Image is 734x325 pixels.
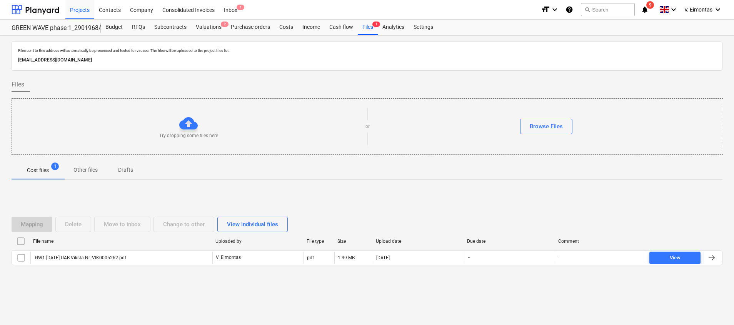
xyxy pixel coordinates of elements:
i: keyboard_arrow_down [713,5,722,14]
div: View [670,254,681,262]
p: [EMAIL_ADDRESS][DOMAIN_NAME] [18,56,716,64]
span: 1 [372,22,380,27]
iframe: Chat Widget [696,288,734,325]
p: Files sent to this address will automatically be processed and tested for viruses. The files will... [18,48,716,53]
div: - [558,255,559,260]
div: Comment [558,239,643,244]
span: 1 [237,5,244,10]
div: Size [337,239,370,244]
a: Costs [275,20,298,35]
i: keyboard_arrow_down [550,5,559,14]
span: 1 [51,162,59,170]
a: Valuations2 [191,20,226,35]
div: GW1 [DATE] UAB Viksta Nr. VIK0005262.pdf [34,255,126,260]
div: 1.39 MB [338,255,355,260]
div: Browse Files [530,121,563,131]
span: V. Eimontas [684,7,712,13]
button: Search [581,3,635,16]
span: 2 [221,22,229,27]
div: GREEN WAVE phase 1_2901968/2901969/2901972 [12,24,92,32]
p: Cost files [27,166,49,174]
p: Drafts [116,166,135,174]
a: Subcontracts [150,20,191,35]
a: Analytics [378,20,409,35]
div: View individual files [227,219,278,229]
div: Valuations [191,20,226,35]
div: Due date [467,239,552,244]
div: pdf [307,255,314,260]
a: RFQs [127,20,150,35]
a: Budget [101,20,127,35]
i: keyboard_arrow_down [669,5,678,14]
a: Cash flow [325,20,358,35]
div: [DATE] [376,255,390,260]
button: View individual files [217,217,288,232]
p: or [365,123,370,130]
span: Files [12,80,24,89]
i: notifications [641,5,649,14]
p: Try dropping some files here [159,133,218,139]
a: Income [298,20,325,35]
div: File name [33,239,209,244]
i: Knowledge base [566,5,573,14]
span: search [584,7,591,13]
a: Files1 [358,20,378,35]
button: Browse Files [520,119,572,134]
span: 9 [646,1,654,9]
i: format_size [541,5,550,14]
p: Other files [73,166,98,174]
div: Try dropping some files hereorBrowse Files [12,98,723,155]
div: Files [358,20,378,35]
div: File type [307,239,331,244]
p: V. Eimontas [216,254,241,261]
button: View [649,252,701,264]
a: Purchase orders [226,20,275,35]
span: - [467,254,470,261]
div: Uploaded by [215,239,300,244]
div: Upload date [376,239,461,244]
a: Settings [409,20,438,35]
